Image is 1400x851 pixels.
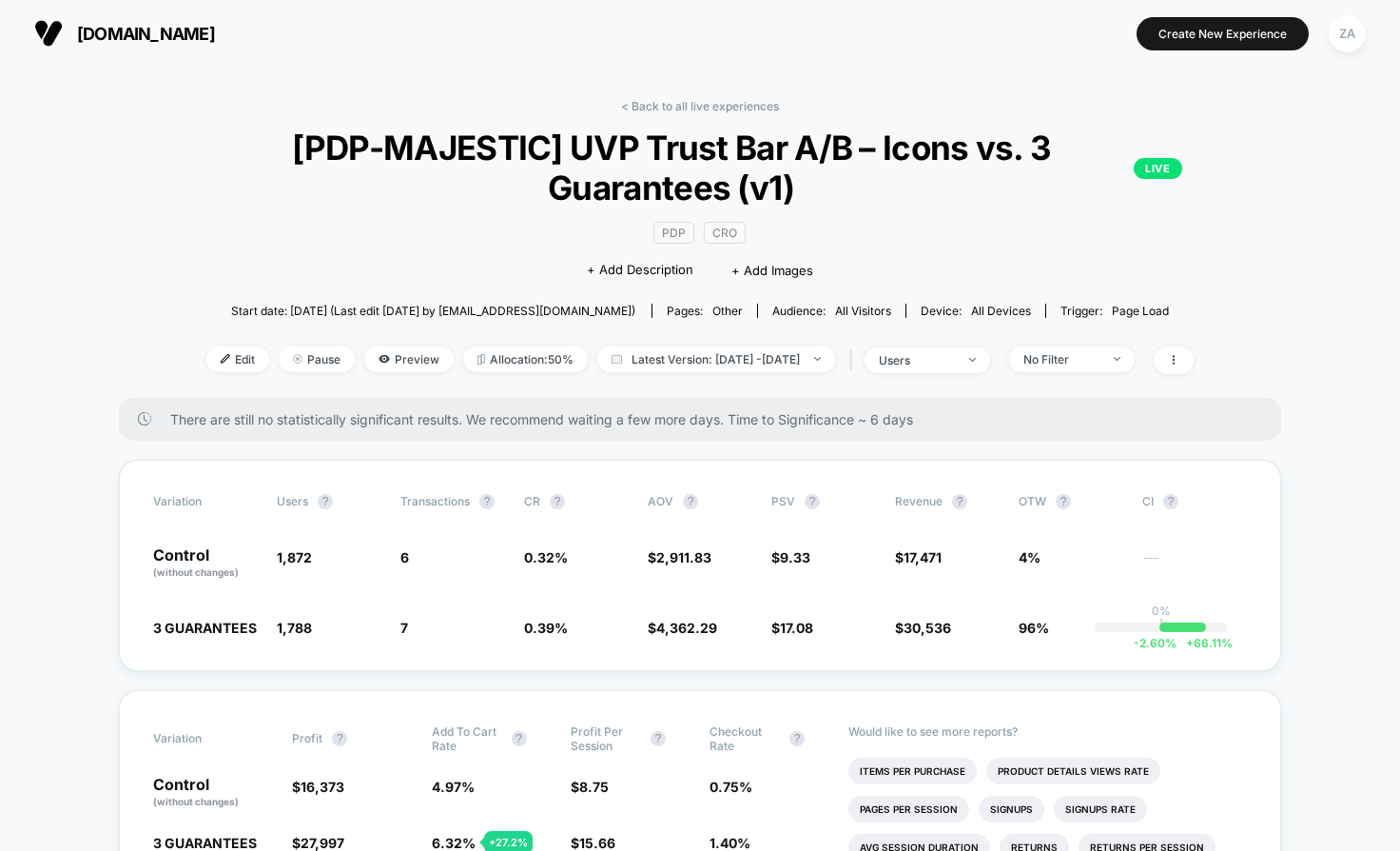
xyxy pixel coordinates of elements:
span: PSV [771,494,795,508]
button: ? [479,494,495,509]
span: $ [895,620,951,636]
span: $ [648,549,711,565]
span: All Visitors [835,304,891,318]
button: ? [651,731,666,746]
button: ? [1163,494,1178,509]
span: 4,362.29 [656,620,717,636]
div: users [879,353,955,367]
span: 0.75 % [710,779,752,795]
span: 7 [400,620,408,636]
span: 0.32 % [524,549,568,565]
span: Device: [905,304,1045,318]
span: 1.40 % [710,835,750,851]
p: Control [153,777,273,809]
button: ? [952,494,967,509]
span: Revenue [895,494,943,508]
span: Page Load [1112,304,1169,318]
button: [DOMAIN_NAME] [29,18,221,49]
span: $ [771,620,813,636]
div: Pages: [667,304,743,318]
span: Add To Cart Rate [432,724,502,753]
button: ? [550,494,565,509]
span: $ [771,549,810,565]
span: 16,373 [301,779,344,795]
span: --- [1142,552,1247,580]
span: -2.60 % [1134,636,1176,650]
span: PDP [653,222,694,244]
span: Allocation: 50% [463,346,588,372]
img: rebalance [477,354,485,365]
span: 2,911.83 [656,549,711,565]
span: (without changes) [153,566,239,578]
span: CI [1142,494,1247,509]
img: end [1114,357,1120,361]
p: LIVE [1134,158,1181,179]
span: 0.39 % [524,620,568,636]
span: $ [571,835,615,851]
span: $ [292,835,344,851]
button: Create New Experience [1137,17,1309,50]
span: There are still no statistically significant results. We recommend waiting a few more days . Time... [170,411,1243,427]
span: (without changes) [153,796,239,807]
span: CRO [704,222,746,244]
span: Variation [153,724,258,753]
div: Trigger: [1060,304,1169,318]
img: Visually logo [34,19,63,48]
span: 4.97 % [432,779,475,795]
span: $ [895,549,942,565]
span: Pause [279,346,355,372]
span: 96% [1019,620,1049,636]
span: 15.66 [579,835,615,851]
button: ? [789,731,805,746]
span: 17,471 [904,549,942,565]
a: < Back to all live experiences [621,99,779,113]
button: ZA [1323,14,1371,53]
p: | [1159,618,1163,632]
button: ? [332,731,347,746]
span: Transactions [400,494,470,508]
div: ZA [1329,15,1366,52]
span: | [845,346,865,374]
li: Signups [979,796,1044,822]
img: end [814,357,821,361]
span: other [712,304,743,318]
button: ? [318,494,333,509]
span: 1,872 [277,549,312,565]
img: end [969,358,976,362]
span: 4% [1019,549,1040,565]
span: 8.75 [579,779,609,795]
span: + [1186,636,1194,650]
span: Latest Version: [DATE] - [DATE] [597,346,835,372]
span: AOV [648,494,673,508]
span: Variation [153,494,258,509]
span: 9.33 [780,549,810,565]
span: 6 [400,549,409,565]
span: users [277,494,308,508]
span: Checkout Rate [710,724,780,753]
span: 3 GUARANTEES [153,835,257,851]
button: ? [683,494,698,509]
img: end [293,354,302,364]
span: 66.11 % [1176,636,1233,650]
button: ? [1056,494,1071,509]
button: ? [512,731,527,746]
span: all devices [971,304,1031,318]
span: $ [571,779,609,795]
span: $ [292,779,344,795]
p: 0% [1152,604,1171,618]
span: 3 GUARANTEES [153,620,257,636]
li: Items Per Purchase [848,758,977,784]
img: calendar [612,354,622,364]
span: + Add Description [587,261,693,280]
span: $ [648,620,717,636]
li: Product Details Views Rate [986,758,1160,784]
span: Profit Per Session [571,724,641,753]
span: Preview [364,346,454,372]
p: Control [153,547,258,580]
div: No Filter [1023,352,1099,366]
span: [PDP-MAJESTIC] UVP Trust Bar A/B – Icons vs. 3 Guarantees (v1) [218,128,1181,208]
p: Would like to see more reports? [848,724,1247,739]
span: CR [524,494,540,508]
span: 30,536 [904,620,951,636]
li: Signups Rate [1054,796,1147,822]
